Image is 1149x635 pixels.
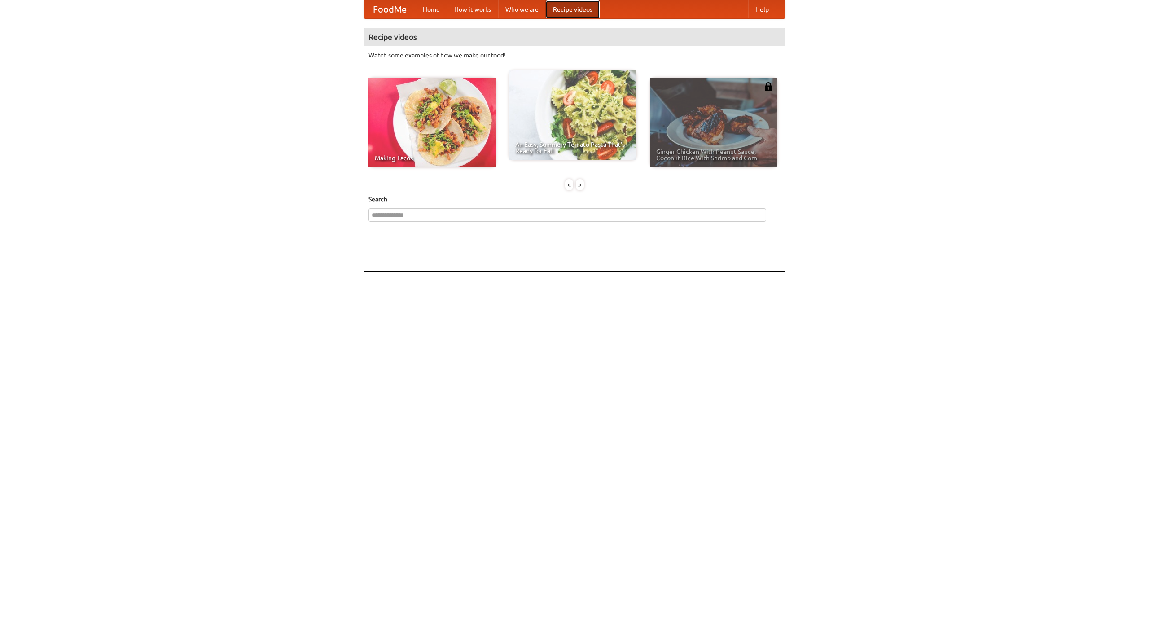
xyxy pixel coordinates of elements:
a: An Easy, Summery Tomato Pasta That's Ready for Fall [509,70,636,160]
h4: Recipe videos [364,28,785,46]
a: Home [416,0,447,18]
span: Making Tacos [375,155,490,161]
a: Who we are [498,0,546,18]
img: 483408.png [764,82,773,91]
div: » [576,179,584,190]
div: « [565,179,573,190]
a: Recipe videos [546,0,600,18]
p: Watch some examples of how we make our food! [368,51,781,60]
a: Making Tacos [368,78,496,167]
a: FoodMe [364,0,416,18]
a: How it works [447,0,498,18]
span: An Easy, Summery Tomato Pasta That's Ready for Fall [515,141,630,154]
h5: Search [368,195,781,204]
a: Help [748,0,776,18]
